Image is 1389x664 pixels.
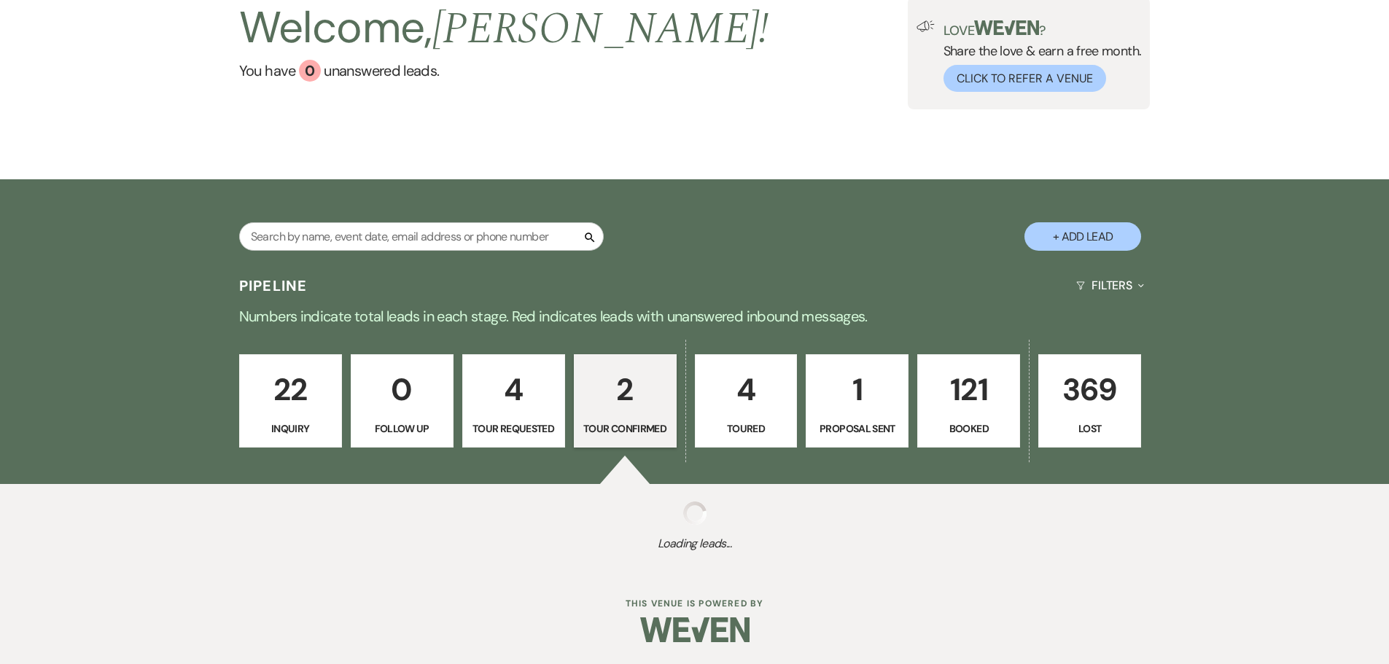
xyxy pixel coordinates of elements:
p: Numbers indicate total leads in each stage. Red indicates leads with unanswered inbound messages. [170,305,1220,328]
p: Toured [704,421,788,437]
div: Share the love & earn a free month. [935,20,1142,92]
a: 22Inquiry [239,354,342,448]
div: 0 [299,60,321,82]
a: 4Toured [695,354,798,448]
p: Proposal Sent [815,421,899,437]
button: Filters [1070,266,1150,305]
a: You have 0 unanswered leads. [239,60,769,82]
p: Tour Requested [472,421,556,437]
a: 4Tour Requested [462,354,565,448]
img: weven-logo-green.svg [974,20,1039,35]
p: Lost [1048,421,1132,437]
img: loud-speaker-illustration.svg [917,20,935,32]
img: Weven Logo [640,604,750,655]
a: 369Lost [1038,354,1141,448]
span: Loading leads... [69,535,1320,552]
p: 121 [927,365,1011,414]
p: 1 [815,365,899,414]
p: Tour Confirmed [583,421,667,437]
p: Follow Up [360,421,444,437]
a: 0Follow Up [351,354,454,448]
p: 4 [704,365,788,414]
button: + Add Lead [1024,222,1141,251]
img: loading spinner [683,501,707,525]
p: 2 [583,365,667,414]
button: Click to Refer a Venue [943,65,1106,92]
p: 0 [360,365,444,414]
p: 4 [472,365,556,414]
a: 2Tour Confirmed [574,354,677,448]
p: Booked [927,421,1011,437]
a: 121Booked [917,354,1020,448]
p: Inquiry [249,421,332,437]
p: 22 [249,365,332,414]
a: 1Proposal Sent [806,354,909,448]
p: 369 [1048,365,1132,414]
input: Search by name, event date, email address or phone number [239,222,604,251]
p: Love ? [943,20,1142,37]
h3: Pipeline [239,276,308,296]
